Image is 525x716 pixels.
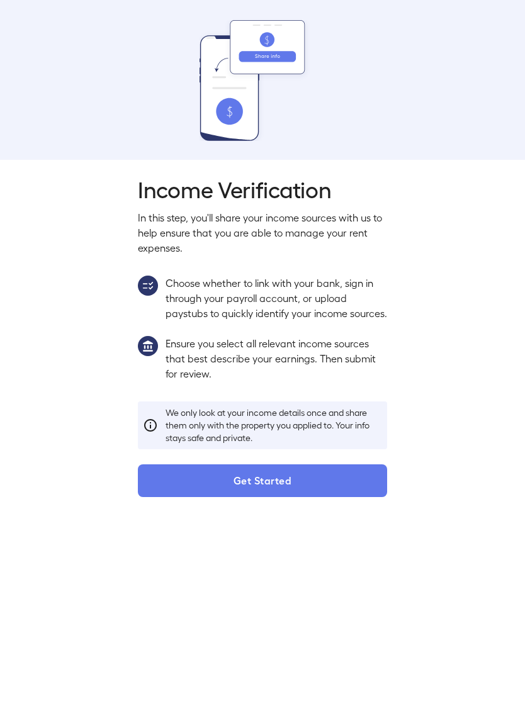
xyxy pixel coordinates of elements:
[138,276,158,296] img: group2.svg
[200,20,325,141] img: transfer_money.svg
[138,175,387,203] h2: Income Verification
[166,406,382,444] p: We only look at your income details once and share them only with the property you applied to. Yo...
[166,336,387,381] p: Ensure you select all relevant income sources that best describe your earnings. Then submit for r...
[138,210,387,255] p: In this step, you'll share your income sources with us to help ensure that you are able to manage...
[138,336,158,356] img: group1.svg
[166,276,387,321] p: Choose whether to link with your bank, sign in through your payroll account, or upload paystubs t...
[138,464,387,497] button: Get Started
